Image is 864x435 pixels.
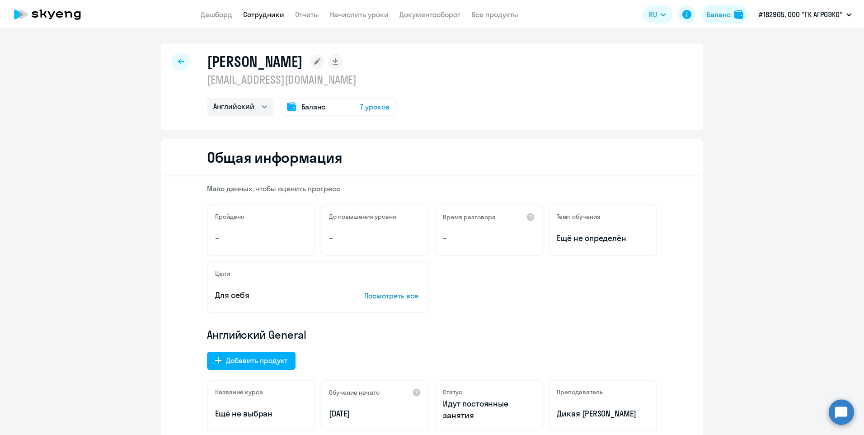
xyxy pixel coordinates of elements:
p: – [215,232,307,244]
p: Посмотреть все [364,290,421,301]
p: [DATE] [329,408,421,420]
h5: Время разговора [443,213,496,221]
a: Все продукты [471,10,518,19]
span: 7 уроков [360,101,390,112]
h2: Общая информация [207,148,342,166]
h5: Пройдено [215,213,244,221]
p: – [329,232,421,244]
a: Отчеты [295,10,319,19]
p: – [443,232,535,244]
p: Для себя [215,289,336,301]
span: RU [649,9,657,20]
p: #182905, ООО "ГК АГРОЭКО" [759,9,843,20]
h5: Название курса [215,388,263,396]
div: Баланс [707,9,731,20]
h5: Цели [215,270,230,278]
p: Дикая [PERSON_NAME] [557,408,649,420]
div: Добавить продукт [226,355,287,366]
h5: Статус [443,388,462,396]
button: Добавить продукт [207,352,296,370]
span: Баланс [301,101,325,112]
span: Английский General [207,327,306,342]
a: Дашборд [201,10,232,19]
a: Сотрудники [243,10,284,19]
a: Начислить уроки [330,10,389,19]
a: Документооборот [399,10,460,19]
button: RU [643,5,672,24]
img: balance [734,10,743,19]
p: Мало данных, чтобы оценить прогресс [207,184,657,194]
p: Ещё не выбран [215,408,307,420]
h1: [PERSON_NAME] [207,52,303,71]
h5: Преподаватель [557,388,603,396]
p: Идут постоянные занятия [443,398,535,421]
p: [EMAIL_ADDRESS][DOMAIN_NAME] [207,72,396,87]
h5: Обучение начато [329,388,380,397]
span: Ещё не определён [557,232,649,244]
h5: Темп обучения [557,213,601,221]
button: #182905, ООО "ГК АГРОЭКО" [754,4,856,25]
h5: До повышения уровня [329,213,396,221]
button: Балансbalance [701,5,749,24]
